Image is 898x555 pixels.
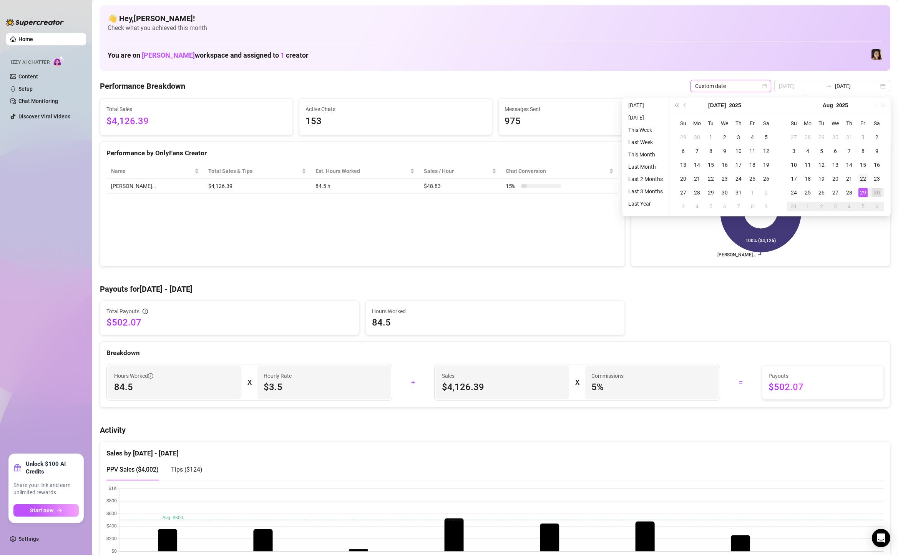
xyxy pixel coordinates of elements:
[281,51,284,59] span: 1
[505,114,685,129] span: 975
[424,167,490,175] span: Sales / Hour
[506,182,518,190] span: 15 %
[842,130,856,144] td: 2025-07-31
[506,167,608,175] span: Chat Conversion
[725,376,757,389] div: =
[732,172,745,186] td: 2025-07-24
[679,133,688,142] div: 29
[858,202,868,211] div: 5
[720,160,729,169] div: 16
[718,172,732,186] td: 2025-07-23
[625,187,666,196] li: Last 3 Months
[100,81,185,91] h4: Performance Breakdown
[676,130,690,144] td: 2025-06-29
[872,133,881,142] div: 2
[858,188,868,197] div: 29
[204,164,311,179] th: Total Sales & Tips
[672,98,681,113] button: Last year (Control + left)
[870,172,884,186] td: 2025-08-23
[718,186,732,199] td: 2025-07-30
[762,146,771,156] div: 12
[106,307,139,316] span: Total Payouts
[762,188,771,197] div: 2
[57,508,62,513] span: arrow-right
[858,133,868,142] div: 1
[787,130,801,144] td: 2025-07-27
[815,144,828,158] td: 2025-08-05
[872,146,881,156] div: 9
[828,116,842,130] th: We
[856,172,870,186] td: 2025-08-22
[858,160,868,169] div: 15
[828,144,842,158] td: 2025-08-06
[692,188,702,197] div: 28
[870,199,884,213] td: 2025-09-06
[704,116,718,130] th: Tu
[625,162,666,171] li: Last Month
[817,174,826,183] div: 19
[692,146,702,156] div: 7
[787,116,801,130] th: Su
[828,199,842,213] td: 2025-09-03
[815,130,828,144] td: 2025-07-29
[845,133,854,142] div: 31
[748,146,757,156] div: 11
[842,172,856,186] td: 2025-08-21
[732,116,745,130] th: Th
[106,105,286,113] span: Total Sales
[718,158,732,172] td: 2025-07-16
[706,174,715,183] div: 22
[831,202,840,211] div: 3
[801,116,815,130] th: Mo
[789,133,798,142] div: 27
[734,133,743,142] div: 3
[732,199,745,213] td: 2025-08-07
[787,144,801,158] td: 2025-08-03
[801,186,815,199] td: 2025-08-25
[817,188,826,197] div: 26
[745,144,759,158] td: 2025-07-11
[575,376,579,389] div: X
[815,116,828,130] th: Tu
[208,167,300,175] span: Total Sales & Tips
[679,174,688,183] div: 20
[759,158,773,172] td: 2025-07-19
[787,186,801,199] td: 2025-08-24
[692,160,702,169] div: 14
[789,202,798,211] div: 31
[845,146,854,156] div: 7
[106,442,884,459] div: Sales by [DATE] - [DATE]
[787,199,801,213] td: 2025-08-31
[690,172,704,186] td: 2025-07-21
[591,372,624,380] article: Commissions
[315,167,408,175] div: Est. Hours Worked
[311,179,419,194] td: 84.5 h
[801,172,815,186] td: 2025-08-18
[789,174,798,183] div: 17
[690,130,704,144] td: 2025-06-30
[789,188,798,197] div: 24
[505,105,685,113] span: Messages Sent
[706,146,715,156] div: 8
[690,186,704,199] td: 2025-07-28
[787,158,801,172] td: 2025-08-10
[11,59,50,66] span: Izzy AI Chatter
[706,202,715,211] div: 5
[695,80,767,92] span: Custom date
[870,116,884,130] th: Sa
[745,199,759,213] td: 2025-08-08
[779,82,823,90] input: Start date
[148,373,153,379] span: info-circle
[748,202,757,211] div: 8
[704,144,718,158] td: 2025-07-08
[734,188,743,197] div: 31
[625,150,666,159] li: This Month
[18,86,33,92] a: Setup
[762,174,771,183] div: 26
[787,172,801,186] td: 2025-08-17
[30,507,54,513] span: Start now
[718,144,732,158] td: 2025-07-09
[845,174,854,183] div: 21
[419,179,501,194] td: $48.83
[759,130,773,144] td: 2025-07-05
